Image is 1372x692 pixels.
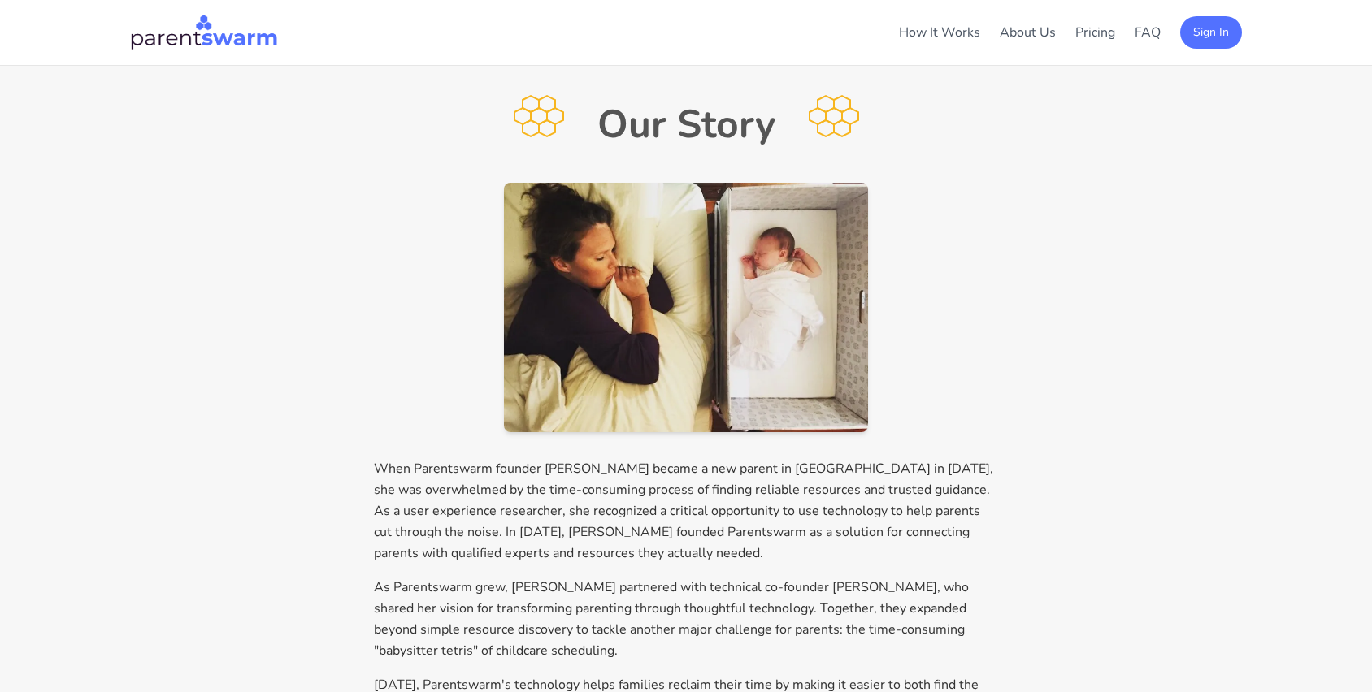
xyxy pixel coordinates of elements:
a: How It Works [899,24,980,41]
a: Sign In [1180,23,1242,41]
p: As Parentswarm grew, [PERSON_NAME] partnered with technical co-founder [PERSON_NAME], who shared ... [374,577,998,661]
img: Parent and baby sleeping peacefully [504,183,868,432]
a: FAQ [1135,24,1161,41]
a: About Us [1000,24,1056,41]
a: Pricing [1075,24,1115,41]
p: When Parentswarm founder [PERSON_NAME] became a new parent in [GEOGRAPHIC_DATA] in [DATE], she wa... [374,458,998,564]
h1: Our Story [597,105,775,144]
img: Parentswarm Logo [130,13,278,52]
button: Sign In [1180,16,1242,49]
